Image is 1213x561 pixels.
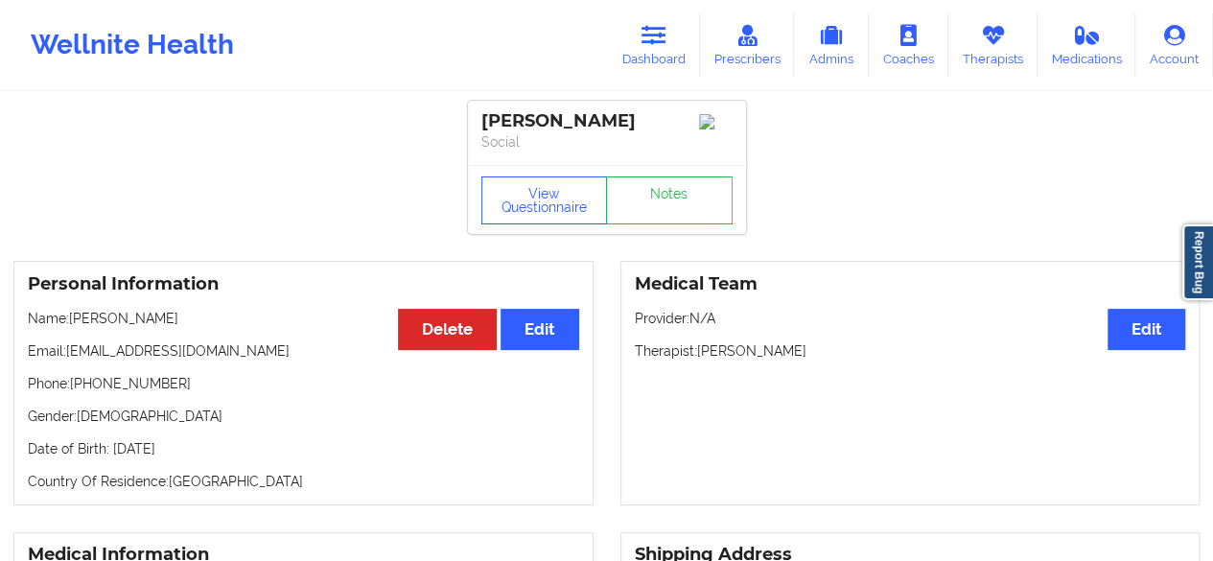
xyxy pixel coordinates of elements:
[608,13,700,77] a: Dashboard
[1038,13,1136,77] a: Medications
[635,273,1186,295] h3: Medical Team
[1135,13,1213,77] a: Account
[481,132,733,152] p: Social
[501,309,578,350] button: Edit
[28,273,579,295] h3: Personal Information
[869,13,948,77] a: Coaches
[794,13,869,77] a: Admins
[1182,224,1213,300] a: Report Bug
[28,439,579,458] p: Date of Birth: [DATE]
[635,341,1186,361] p: Therapist: [PERSON_NAME]
[1108,309,1185,350] button: Edit
[28,374,579,393] p: Phone: [PHONE_NUMBER]
[28,341,579,361] p: Email: [EMAIL_ADDRESS][DOMAIN_NAME]
[481,110,733,132] div: [PERSON_NAME]
[28,407,579,426] p: Gender: [DEMOGRAPHIC_DATA]
[28,472,579,491] p: Country Of Residence: [GEOGRAPHIC_DATA]
[700,13,795,77] a: Prescribers
[635,309,1186,328] p: Provider: N/A
[948,13,1038,77] a: Therapists
[481,176,608,224] button: View Questionnaire
[606,176,733,224] a: Notes
[398,309,497,350] button: Delete
[699,114,733,129] img: Image%2Fplaceholer-image.png
[28,309,579,328] p: Name: [PERSON_NAME]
